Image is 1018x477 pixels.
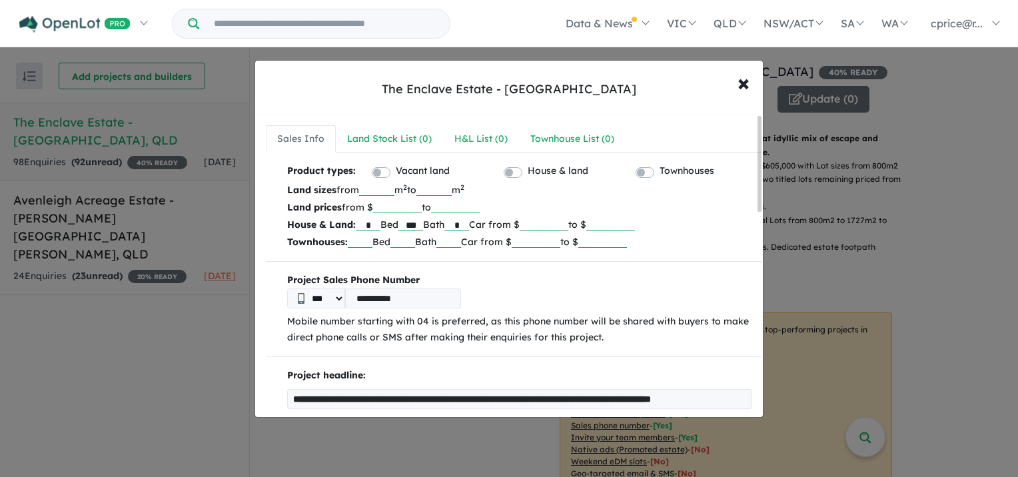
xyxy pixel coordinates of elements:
[202,9,447,38] input: Try estate name, suburb, builder or developer
[287,368,752,384] p: Project headline:
[528,163,588,179] label: House & land
[454,131,508,147] div: H&L List ( 0 )
[277,131,324,147] div: Sales Info
[287,181,752,199] p: from m to m
[660,163,714,179] label: Townhouses
[403,183,407,192] sup: 2
[287,314,752,346] p: Mobile number starting with 04 is preferred, as this phone number will be shared with buyers to m...
[287,184,336,196] b: Land sizes
[287,236,348,248] b: Townhouses:
[298,293,304,304] img: Phone icon
[287,199,752,216] p: from $ to
[396,163,450,179] label: Vacant land
[287,201,342,213] b: Land prices
[931,17,983,30] span: cprice@r...
[287,272,752,288] b: Project Sales Phone Number
[19,16,131,33] img: Openlot PRO Logo White
[347,131,432,147] div: Land Stock List ( 0 )
[287,216,752,233] p: Bed Bath Car from $ to $
[738,68,750,97] span: ×
[287,163,356,181] b: Product types:
[287,233,752,250] p: Bed Bath Car from $ to $
[460,183,464,192] sup: 2
[382,81,636,98] div: The Enclave Estate - [GEOGRAPHIC_DATA]
[287,219,356,231] b: House & Land:
[530,131,614,147] div: Townhouse List ( 0 )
